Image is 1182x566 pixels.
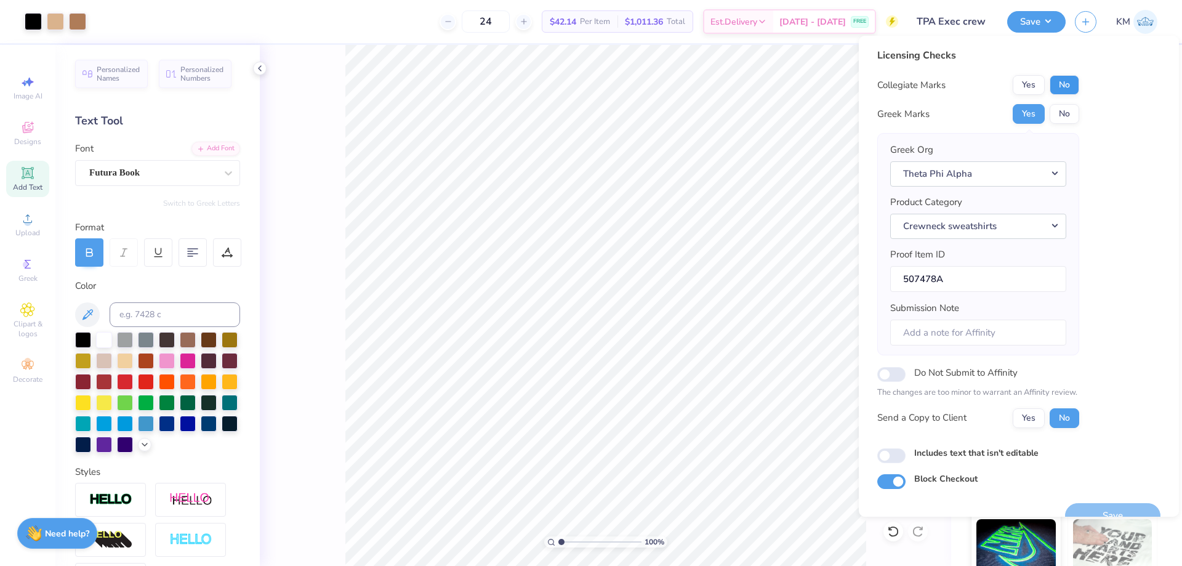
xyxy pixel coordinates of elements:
div: Collegiate Marks [877,78,946,92]
button: No [1050,75,1079,95]
span: 100 % [645,536,664,548]
span: FREE [853,17,866,26]
label: Proof Item ID [890,248,945,262]
label: Product Category [890,195,962,209]
label: Do Not Submit to Affinity [914,365,1018,381]
span: KM [1116,15,1130,29]
button: Save [1007,11,1066,33]
span: Designs [14,137,41,147]
label: Font [75,142,94,156]
img: Karl Michael Narciza [1133,10,1157,34]
span: $1,011.36 [625,15,663,28]
span: Image AI [14,91,42,101]
span: Clipart & logos [6,319,49,339]
button: Yes [1013,104,1045,124]
div: Add Font [191,142,240,156]
img: Shadow [169,492,212,507]
input: Untitled Design [907,9,998,34]
span: Upload [15,228,40,238]
span: Add Text [13,182,42,192]
div: Color [75,279,240,293]
span: Personalized Numbers [180,65,224,83]
img: Stroke [89,493,132,507]
span: Greek [18,273,38,283]
input: – – [462,10,510,33]
input: Add a note for Affinity [890,320,1066,346]
div: Styles [75,465,240,479]
button: Theta Phi Alpha [890,161,1066,187]
img: Negative Space [169,533,212,547]
span: $42.14 [550,15,576,28]
span: [DATE] - [DATE] [779,15,846,28]
span: Decorate [13,374,42,384]
div: Format [75,220,241,235]
div: Licensing Checks [877,48,1079,63]
span: Per Item [580,15,610,28]
button: Yes [1013,408,1045,428]
label: Greek Org [890,143,933,157]
span: Est. Delivery [710,15,757,28]
button: Crewneck sweatshirts [890,214,1066,239]
button: Switch to Greek Letters [163,198,240,208]
button: No [1050,104,1079,124]
img: 3d Illusion [89,530,132,550]
span: Total [667,15,685,28]
label: Includes text that isn't editable [914,447,1039,459]
a: KM [1116,10,1157,34]
div: Send a Copy to Client [877,411,967,425]
input: e.g. 7428 c [110,302,240,327]
button: No [1050,408,1079,428]
label: Block Checkout [914,472,978,485]
label: Submission Note [890,301,959,315]
span: Personalized Names [97,65,140,83]
div: Text Tool [75,113,240,129]
button: Yes [1013,75,1045,95]
div: Greek Marks [877,107,930,121]
strong: Need help? [45,528,89,540]
p: The changes are too minor to warrant an Affinity review. [877,387,1079,399]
